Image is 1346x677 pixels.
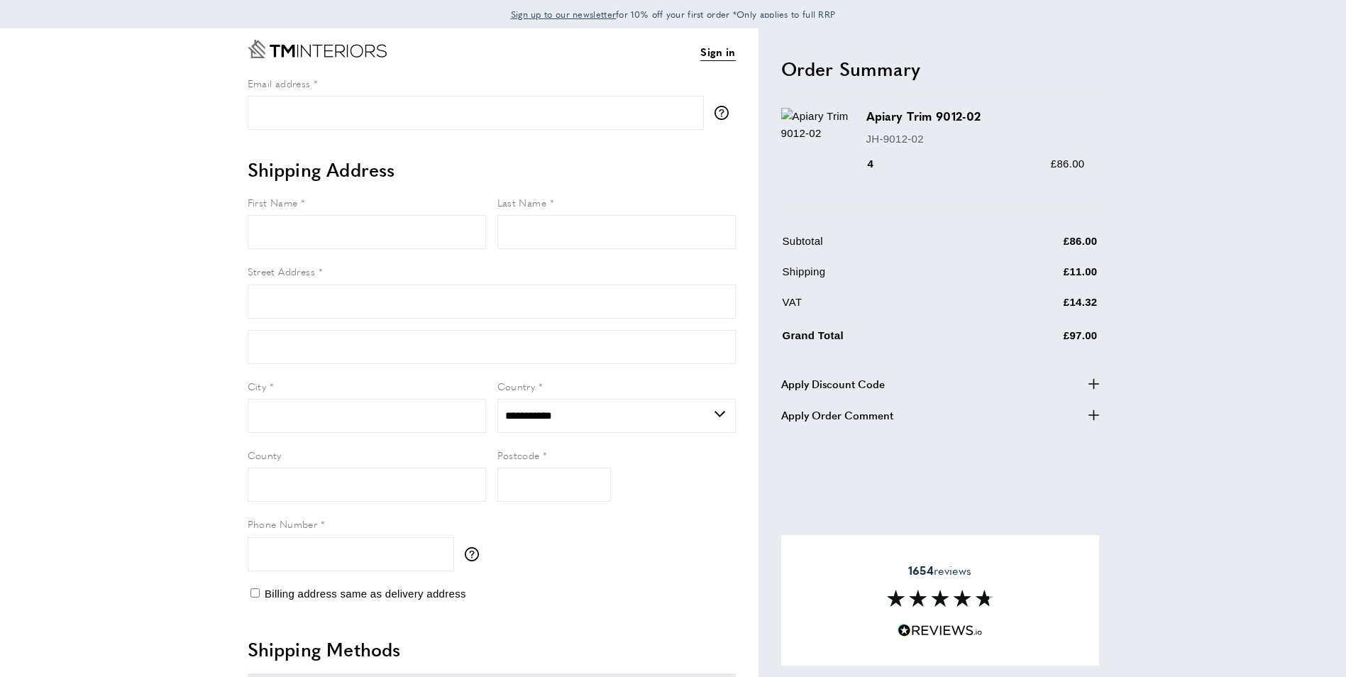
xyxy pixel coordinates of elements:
button: More information [465,547,486,561]
td: Subtotal [783,233,985,260]
td: Shipping [783,263,985,291]
span: reviews [908,563,971,578]
span: First Name [248,195,298,209]
span: Apply Order Comment [781,407,893,424]
td: £86.00 [986,233,1097,260]
span: Sign up to our newsletter [511,8,617,21]
td: £14.32 [986,294,1097,321]
span: Country [497,379,536,393]
td: £97.00 [986,324,1097,355]
span: Apply Discount Code [781,375,885,392]
a: Go to Home page [248,40,387,58]
input: Billing address same as delivery address [250,588,260,598]
td: VAT [783,294,985,321]
span: Last Name [497,195,547,209]
span: Billing address same as delivery address [265,588,466,600]
span: City [248,379,267,393]
span: Street Address [248,264,316,278]
p: JH-9012-02 [866,131,1085,148]
div: 4 [866,155,894,172]
a: Sign in [700,43,735,61]
img: Reviews.io 5 stars [898,624,983,637]
img: Reviews section [887,590,993,607]
img: Apiary Trim 9012-02 [781,108,852,142]
h2: Shipping Methods [248,637,736,662]
span: Phone Number [248,517,318,531]
span: Postcode [497,448,540,462]
button: More information [715,106,736,120]
h3: Apiary Trim 9012-02 [866,108,1085,124]
span: County [248,448,282,462]
h2: Order Summary [781,56,1099,82]
td: Grand Total [783,324,985,355]
strong: 1654 [908,562,934,578]
span: for 10% off your first order *Only applies to full RRP [511,8,836,21]
span: £86.00 [1051,158,1085,170]
span: Email address [248,76,311,90]
td: £11.00 [986,263,1097,291]
h2: Shipping Address [248,157,736,182]
a: Sign up to our newsletter [511,7,617,21]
